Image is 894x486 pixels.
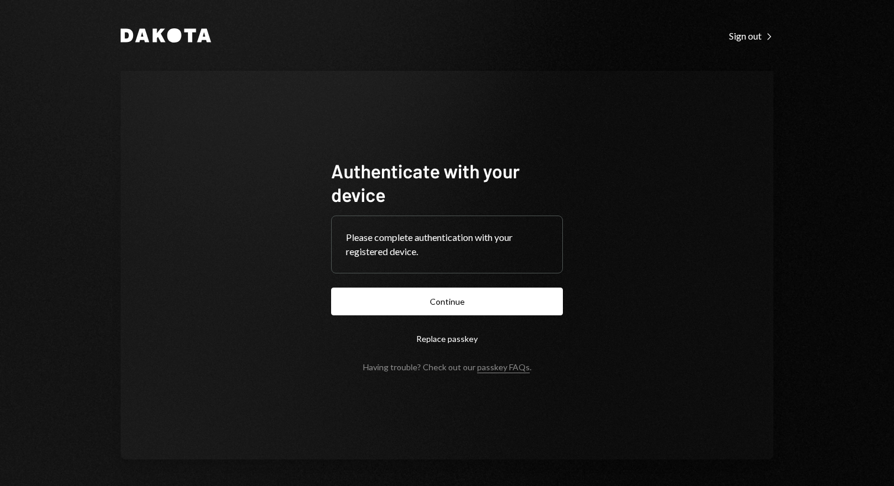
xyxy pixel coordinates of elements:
button: Continue [331,288,563,315]
h1: Authenticate with your device [331,159,563,206]
a: Sign out [729,29,773,42]
a: passkey FAQs [477,362,530,373]
div: Sign out [729,30,773,42]
div: Please complete authentication with your registered device. [346,230,548,259]
div: Having trouble? Check out our . [363,362,532,372]
button: Replace passkey [331,325,563,353]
